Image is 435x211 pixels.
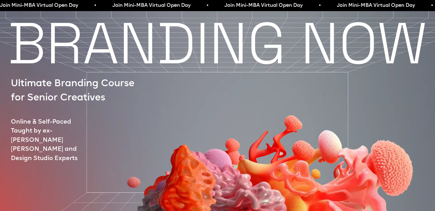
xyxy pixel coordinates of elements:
[431,1,433,10] span: •
[11,77,141,106] p: Ultimate Branding Course for Senior Creatives
[206,1,208,10] span: •
[94,1,96,10] span: •
[11,127,98,163] p: Taught by ex-[PERSON_NAME] [PERSON_NAME] and Design Studio Experts
[318,1,320,10] span: •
